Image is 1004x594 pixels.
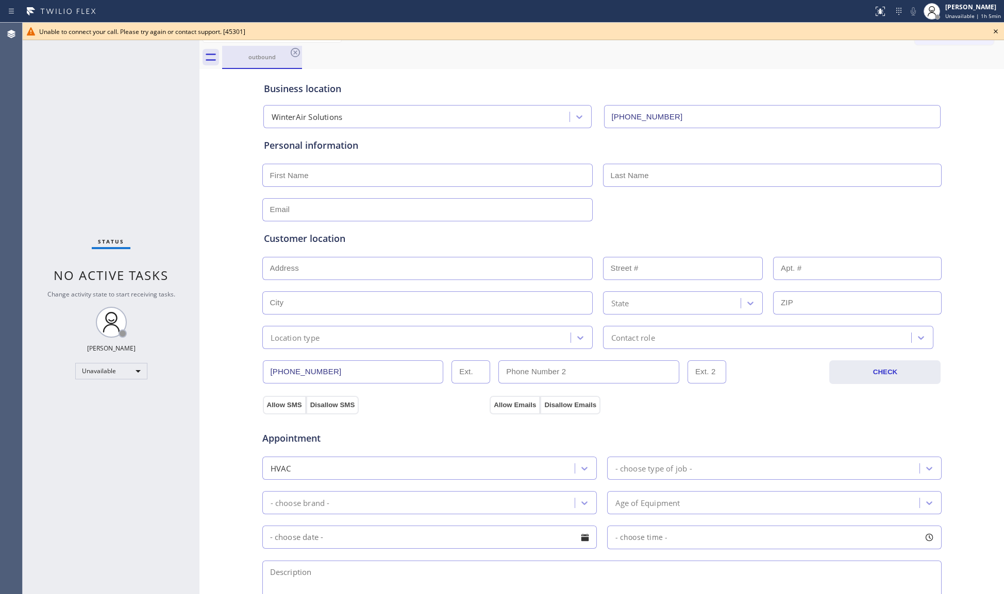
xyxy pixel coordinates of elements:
input: ZIP [773,291,942,315]
div: outbound [223,53,301,61]
button: Allow SMS [263,396,306,414]
span: Status [98,238,124,245]
input: First Name [262,164,593,187]
button: Mute [906,4,921,19]
input: Address [262,257,593,280]
input: Phone Number [604,105,941,128]
input: - choose date - [262,526,597,549]
div: Personal information [264,138,940,152]
div: Unavailable [75,363,147,379]
input: Ext. [451,360,490,383]
span: Unable to connect your call. Please try again or contact support. [45301] [39,27,245,36]
span: - choose time - [615,532,668,542]
input: Email [262,198,593,221]
button: Disallow Emails [540,396,600,414]
div: Business location [264,82,940,96]
input: Phone Number [263,360,444,383]
div: State [611,297,629,309]
input: Apt. # [773,257,942,280]
input: Last Name [603,164,942,187]
div: - choose brand - [271,497,330,509]
input: Street # [603,257,763,280]
span: Unavailable | 1h 5min [945,12,1001,20]
input: Phone Number 2 [498,360,679,383]
div: [PERSON_NAME] [87,344,136,353]
div: Contact role [611,331,655,343]
button: CHECK [829,360,941,384]
button: Allow Emails [490,396,540,414]
input: Ext. 2 [688,360,726,383]
div: Location type [271,331,320,343]
div: Customer location [264,232,940,246]
span: Change activity state to start receiving tasks. [47,290,175,299]
input: City [262,291,593,315]
div: [PERSON_NAME] [945,3,1001,11]
span: Appointment [262,431,488,445]
span: No active tasks [54,267,169,284]
button: Disallow SMS [306,396,359,414]
div: WinterAir Solutions [272,111,343,123]
div: Age of Equipment [615,497,680,509]
div: HVAC [271,462,291,474]
div: - choose type of job - [615,462,692,474]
